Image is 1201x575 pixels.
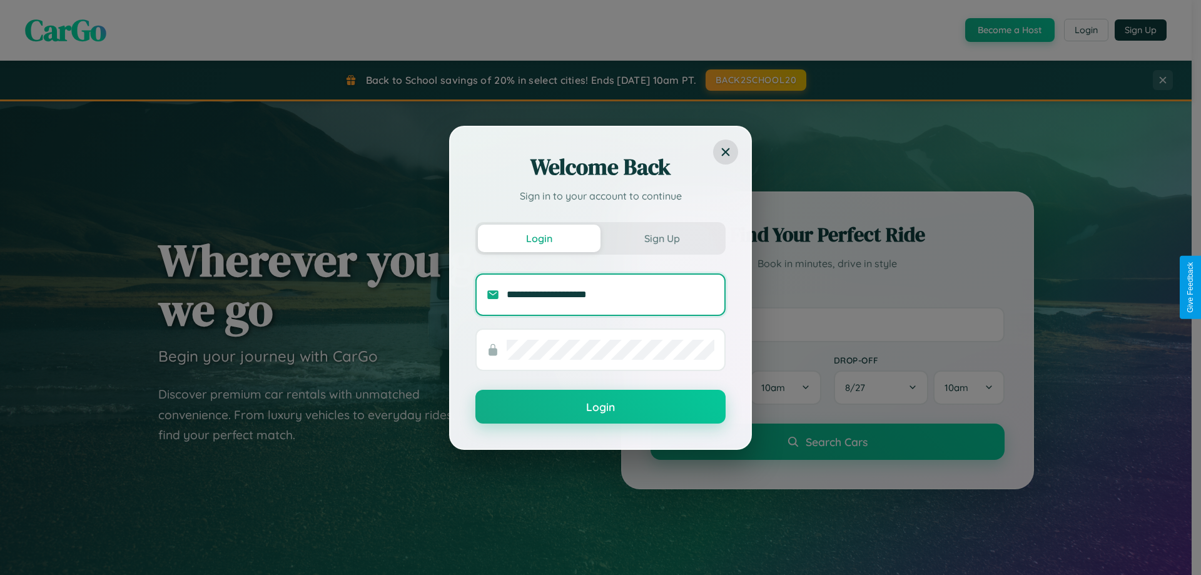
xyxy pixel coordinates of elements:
[475,152,726,182] h2: Welcome Back
[478,225,600,252] button: Login
[475,390,726,424] button: Login
[1186,262,1195,313] div: Give Feedback
[475,188,726,203] p: Sign in to your account to continue
[600,225,723,252] button: Sign Up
